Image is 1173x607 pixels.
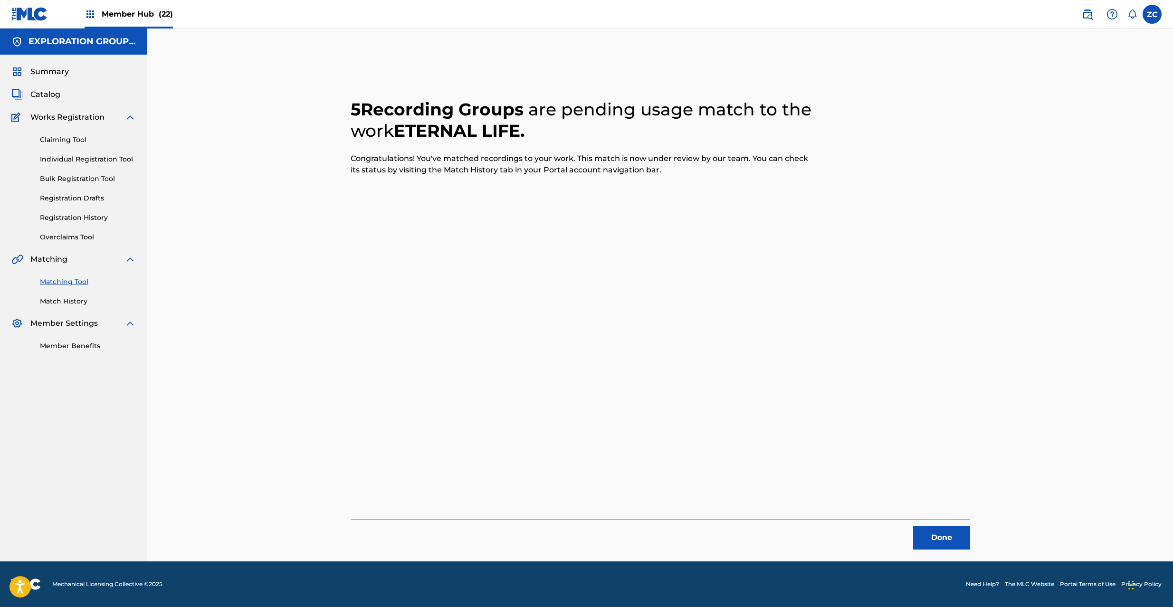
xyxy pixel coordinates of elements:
span: Matching [30,254,67,265]
a: Public Search [1078,5,1097,24]
div: Notifications [1127,9,1137,19]
span: Works Registration [30,112,105,123]
a: Overclaims Tool [40,232,136,242]
iframe: Chat Widget [1125,561,1173,607]
a: Matching Tool [40,277,136,287]
a: The MLC Website [1005,580,1054,588]
img: Member Settings [11,318,23,329]
div: User Menu [1143,5,1162,24]
img: Accounts [11,36,23,47]
a: Privacy Policy [1121,580,1162,588]
img: Works Registration [11,112,24,123]
span: Catalog [30,89,60,100]
button: Done [913,526,970,550]
img: Summary [11,66,23,77]
a: Registration Drafts [40,193,136,203]
img: Matching [11,254,23,265]
div: Drag [1128,571,1134,599]
div: Help [1103,5,1122,24]
span: Member Settings [30,318,98,329]
img: expand [124,254,136,265]
img: help [1106,9,1118,20]
img: MLC Logo [11,7,48,21]
a: Need Help? [966,580,999,588]
a: Claiming Tool [40,135,136,145]
span: (22) [159,9,173,19]
a: SummarySummary [11,66,69,77]
a: Individual Registration Tool [40,154,136,164]
img: Catalog [11,89,23,100]
iframe: Resource Center [1146,424,1173,501]
img: search [1082,9,1093,20]
a: Bulk Registration Tool [40,174,136,184]
h2: 5 Recording Groups ETERNAL LIFE . [351,99,815,142]
a: CatalogCatalog [11,89,60,100]
span: Summary [30,66,69,77]
img: logo [11,579,41,590]
img: Top Rightsholders [85,9,96,20]
a: Registration History [40,213,136,223]
span: Member Hub [102,9,173,19]
img: expand [124,318,136,329]
p: Congratulations! You've matched recordings to your work. This match is now under review by our te... [351,153,815,176]
h5: EXPLORATION GROUP LLC [29,36,136,47]
a: Member Benefits [40,341,136,351]
span: Mechanical Licensing Collective © 2025 [52,580,162,588]
span: are pending usage match to the work [351,99,811,141]
a: Match History [40,296,136,306]
img: expand [124,112,136,123]
a: Portal Terms of Use [1060,580,1116,588]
